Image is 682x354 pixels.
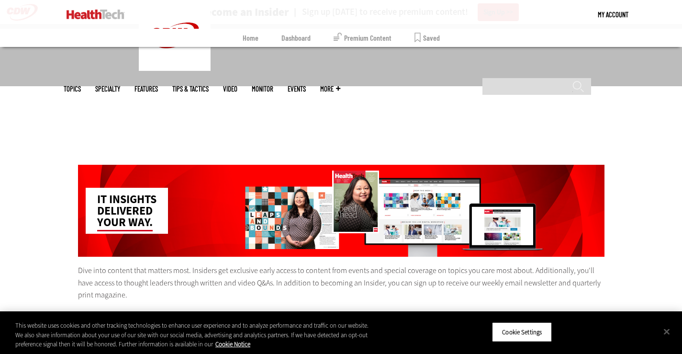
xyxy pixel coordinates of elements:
span: Topics [64,85,81,92]
a: More information about your privacy [215,340,250,348]
a: Events [288,85,306,92]
a: Features [134,85,158,92]
div: IT insights delivered [86,188,168,234]
a: Saved [414,29,440,47]
span: More [320,85,340,92]
span: your way. [97,215,153,231]
a: Dashboard [281,29,311,47]
p: Dive into content that matters most. Insiders get exclusive early access to content from events a... [78,264,604,301]
a: CDW [139,63,211,73]
button: Cookie Settings [492,322,552,342]
a: Tips & Tactics [172,85,209,92]
a: Premium Content [334,29,391,47]
span: Specialty [95,85,120,92]
a: Home [243,29,258,47]
div: This website uses cookies and other tracking technologies to enhance user experience and to analy... [15,321,375,349]
a: Video [223,85,237,92]
img: Home [67,10,124,19]
a: MonITor [252,85,273,92]
button: Close [656,321,677,342]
